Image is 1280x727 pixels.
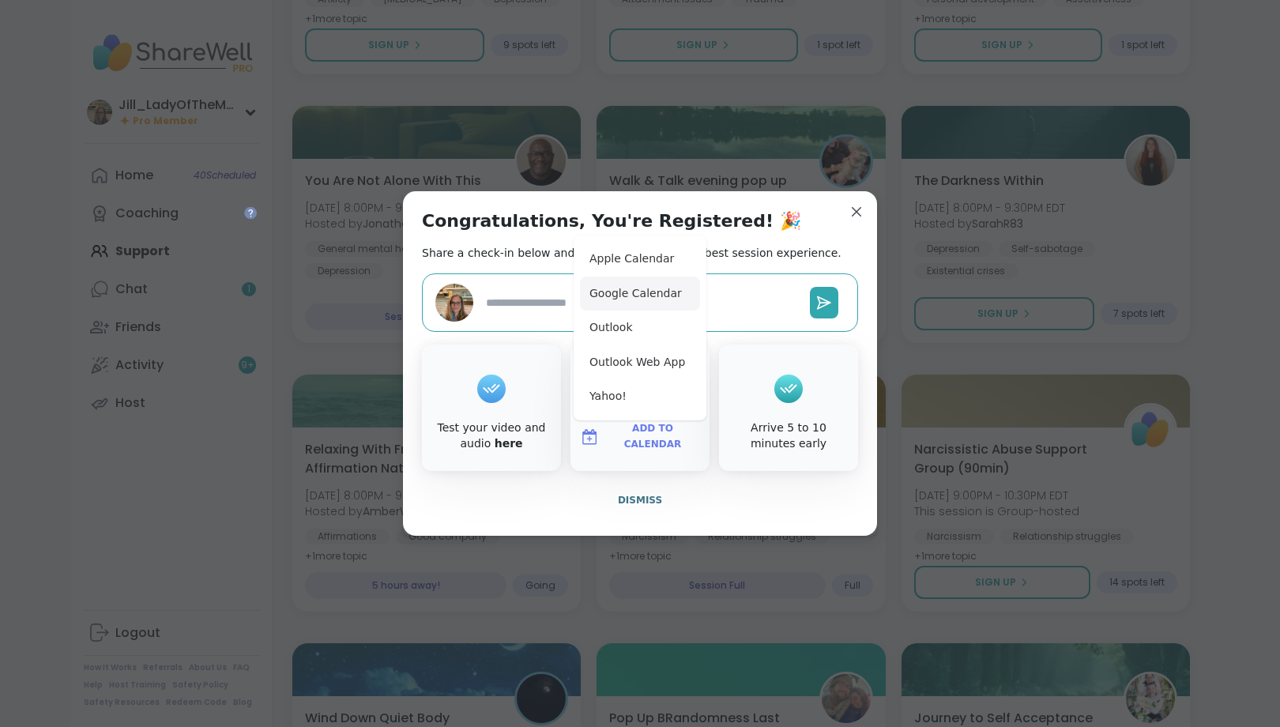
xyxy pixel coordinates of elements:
span: Dismiss [618,495,662,506]
a: here [495,437,523,450]
button: Dismiss [422,484,858,517]
img: ShareWell Logomark [580,428,599,446]
button: Outlook [580,311,700,345]
button: Apple Calendar [580,242,700,277]
img: Jill_LadyOfTheMountain [435,284,473,322]
div: Test your video and audio [425,420,558,451]
button: Outlook Web App [580,345,700,380]
button: Yahoo! [580,379,700,414]
h1: Congratulations, You're Registered! 🎉 [422,210,801,232]
iframe: Spotlight [244,206,257,219]
button: Add to Calendar [574,420,706,454]
button: Google Calendar [580,277,700,311]
h2: Share a check-in below and see our tips to get the best session experience. [422,245,841,261]
span: Add to Calendar [605,421,700,452]
div: Arrive 5 to 10 minutes early [722,420,855,451]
